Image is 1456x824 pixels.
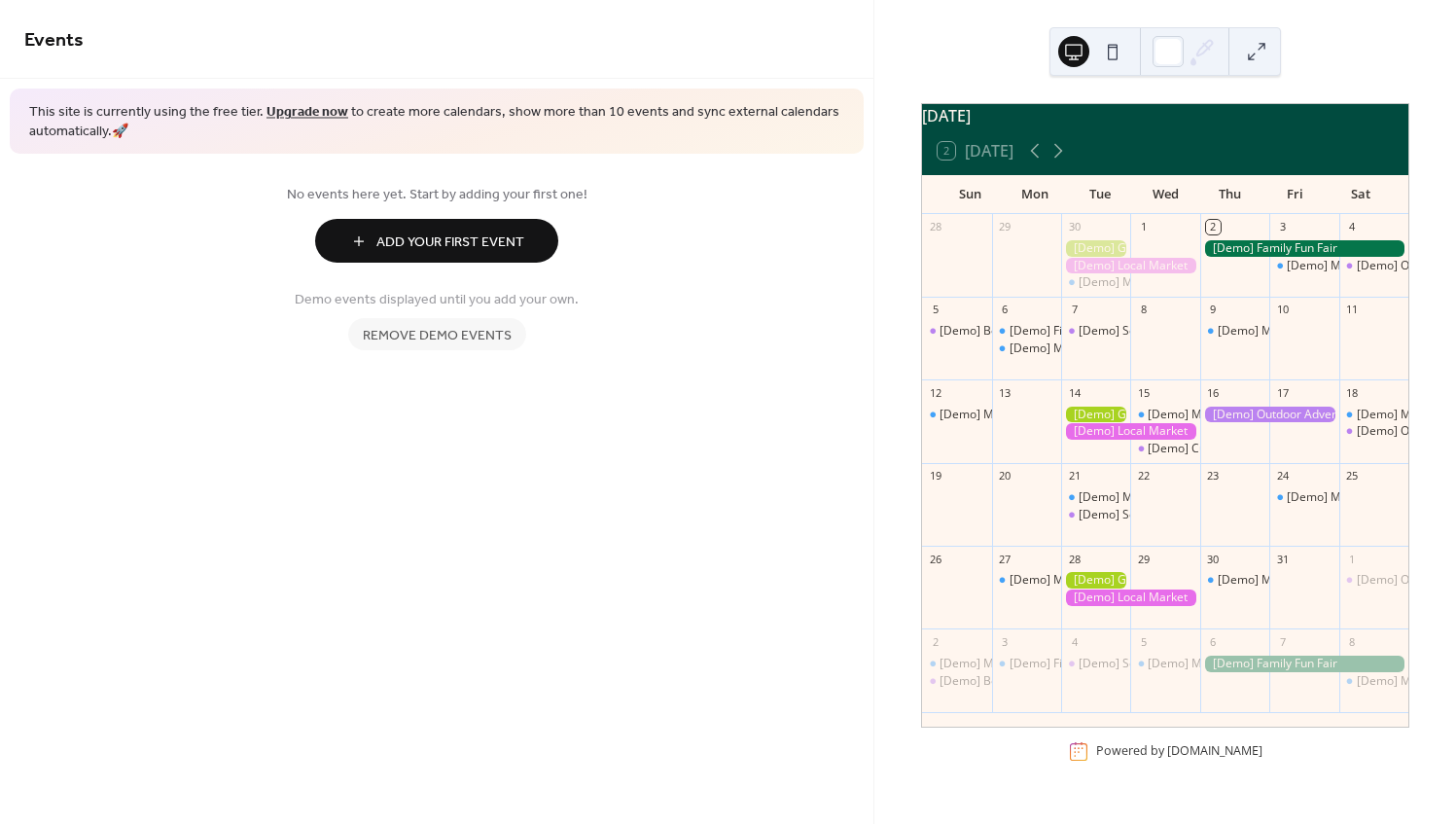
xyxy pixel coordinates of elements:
div: 3 [1275,220,1290,234]
div: 9 [1206,303,1221,317]
div: [Demo] Morning Yoga Bliss [1200,323,1269,340]
div: 1 [1345,552,1360,566]
div: [Demo] Seniors' Social Tea [1079,507,1225,523]
div: [Demo] Morning Yoga Bliss [1130,407,1199,423]
div: 8 [1136,303,1151,317]
div: 18 [1345,385,1360,400]
div: Tue [1068,175,1133,214]
div: [Demo] Book Club Gathering [922,323,991,340]
div: 4 [1345,220,1360,234]
div: 12 [928,385,942,400]
div: [Demo] Seniors' Social Tea [1061,656,1130,672]
div: 25 [1345,469,1360,484]
span: Remove demo events [363,326,512,346]
div: 31 [1275,552,1290,566]
div: 14 [1067,385,1082,400]
div: [Demo] Morning Yoga Bliss [1339,673,1408,690]
div: [Demo] Gardening Workshop [1061,407,1130,423]
div: Powered by [1096,743,1262,760]
button: Remove demo events [348,318,526,350]
div: [Demo] Morning Yoga Bliss [940,656,1087,672]
div: 29 [998,220,1012,234]
div: 2 [928,634,942,649]
div: 2 [1206,220,1221,234]
div: [Demo] Local Market [1061,423,1200,440]
div: [Demo] Morning Yoga Bliss [1339,407,1408,423]
div: [Demo] Morning Yoga Bliss [1079,274,1226,291]
div: 30 [1067,220,1082,234]
span: This site is currently using the free tier. to create more calendars, show more than 10 events an... [29,103,844,141]
div: [Demo] Morning Yoga Bliss [1148,656,1296,672]
div: [Demo] Book Club Gathering [922,673,991,690]
div: [Demo] Morning Yoga Bliss [1148,407,1296,423]
div: [Demo] Morning Yoga Bliss [1130,656,1199,672]
div: 20 [998,469,1012,484]
div: [Demo] Gardening Workshop [1061,572,1130,589]
div: [Demo] Fitness Bootcamp [992,323,1061,340]
div: [Demo] Morning Yoga Bliss [922,656,991,672]
div: 24 [1275,469,1290,484]
div: 15 [1136,385,1151,400]
div: [Demo] Fitness Bootcamp [992,656,1061,672]
div: [Demo] Book Club Gathering [940,323,1095,340]
div: 5 [928,303,942,317]
div: Thu [1198,175,1263,214]
div: Fri [1262,175,1328,214]
div: 30 [1206,552,1221,566]
div: [Demo] Seniors' Social Tea [1079,656,1225,672]
div: Wed [1133,175,1198,214]
a: Upgrade now [266,99,348,125]
a: Add Your First Event [24,219,849,263]
div: 4 [1067,634,1082,649]
div: 22 [1136,469,1151,484]
div: [Demo] Morning Yoga Bliss [1287,489,1435,506]
div: [Demo] Morning Yoga Bliss [1010,340,1157,357]
div: [Demo] Outdoor Adventure Day [1200,407,1339,423]
div: [Demo] Morning Yoga Bliss [1287,258,1435,274]
div: 21 [1067,469,1082,484]
div: [Demo] Morning Yoga Bliss [1269,258,1338,274]
div: [Demo] Morning Yoga Bliss [1269,489,1338,506]
div: [Demo] Local Market [1061,590,1200,606]
div: [Demo] Book Club Gathering [940,673,1095,690]
div: 17 [1275,385,1290,400]
div: [Demo] Morning Yoga Bliss [1010,572,1157,589]
div: 7 [1275,634,1290,649]
div: [Demo] Morning Yoga Bliss [922,407,991,423]
div: [Demo] Open Mic Night [1339,572,1408,589]
div: [Demo] Family Fun Fair [1200,240,1408,257]
div: [Demo] Open Mic Night [1339,423,1408,440]
a: [DOMAIN_NAME] [1167,743,1262,760]
div: [DATE] [922,104,1408,127]
div: 1 [1136,220,1151,234]
div: [Demo] Seniors' Social Tea [1061,323,1130,340]
div: [Demo] Local Market [1061,258,1200,274]
div: [Demo] Morning Yoga Bliss [992,340,1061,357]
div: 5 [1136,634,1151,649]
div: 11 [1345,303,1360,317]
div: 27 [998,552,1012,566]
div: [Demo] Open Mic Night [1339,258,1408,274]
div: [Demo] Morning Yoga Bliss [1061,489,1130,506]
div: [Demo] Gardening Workshop [1061,240,1130,257]
div: [Demo] Morning Yoga Bliss [1061,274,1130,291]
div: 7 [1067,303,1082,317]
div: 29 [1136,552,1151,566]
div: 19 [928,469,942,484]
button: Add Your First Event [315,219,558,263]
div: 26 [928,552,942,566]
div: 3 [998,634,1012,649]
div: [Demo] Fitness Bootcamp [1010,323,1150,340]
div: [Demo] Morning Yoga Bliss [1218,323,1366,340]
div: [Demo] Morning Yoga Bliss [1079,489,1226,506]
div: Mon [1003,175,1068,214]
div: Sun [938,175,1003,214]
div: [Demo] Family Fun Fair [1200,656,1408,672]
div: 10 [1275,303,1290,317]
div: [Demo] Culinary Cooking Class [1130,441,1199,457]
span: Events [24,21,84,59]
div: [Demo] Fitness Bootcamp [1010,656,1150,672]
div: 28 [928,220,942,234]
div: 13 [998,385,1012,400]
div: 6 [998,303,1012,317]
